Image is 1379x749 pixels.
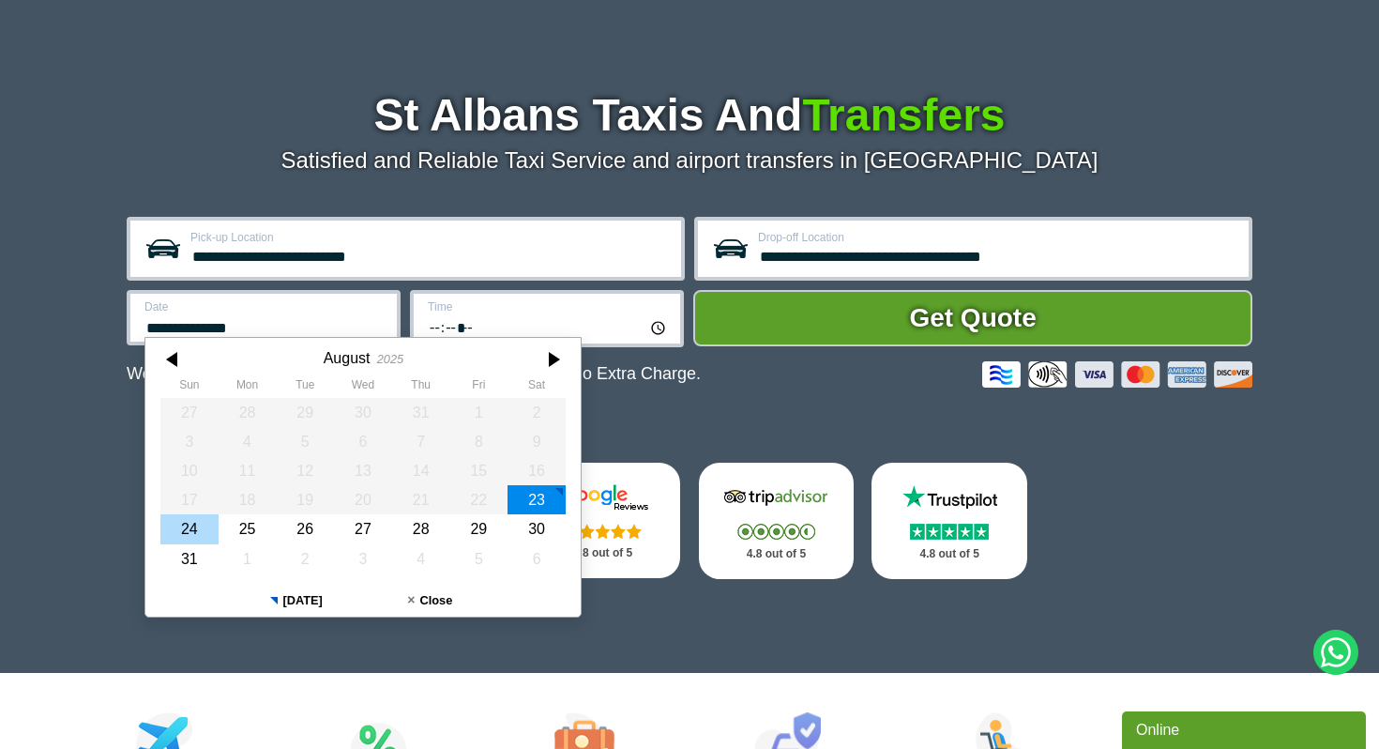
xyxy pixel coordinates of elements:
div: 06 September 2025 [508,544,566,573]
div: 08 August 2025 [450,427,508,456]
div: 02 September 2025 [276,544,334,573]
p: We Now Accept Card & Contactless Payment In [127,364,701,384]
th: Wednesday [334,378,392,397]
div: 01 September 2025 [219,544,277,573]
th: Tuesday [276,378,334,397]
div: 01 August 2025 [450,398,508,427]
p: Satisfied and Reliable Taxi Service and airport transfers in [GEOGRAPHIC_DATA] [127,147,1252,174]
div: 03 August 2025 [160,427,219,456]
div: 13 August 2025 [334,456,392,485]
button: Close [363,585,497,617]
div: August [324,349,371,367]
a: Trustpilot Stars 4.8 out of 5 [871,463,1027,579]
div: 05 August 2025 [276,427,334,456]
iframe: chat widget [1122,708,1370,749]
p: 4.8 out of 5 [546,542,660,565]
div: 24 August 2025 [160,514,219,543]
div: 22 August 2025 [450,485,508,514]
div: 27 August 2025 [334,514,392,543]
button: [DATE] [229,585,363,617]
span: Transfers [802,90,1005,140]
img: Stars [564,524,642,539]
div: 09 August 2025 [508,427,566,456]
th: Sunday [160,378,219,397]
div: 18 August 2025 [219,485,277,514]
h1: St Albans Taxis And [127,93,1252,138]
div: 28 July 2025 [219,398,277,427]
a: Google Stars 4.8 out of 5 [525,463,681,578]
div: 07 August 2025 [392,427,450,456]
label: Drop-off Location [758,232,1237,243]
div: 04 August 2025 [219,427,277,456]
div: 06 August 2025 [334,427,392,456]
img: Stars [910,524,989,540]
img: Google [547,483,659,512]
span: The Car at No Extra Charge. [486,364,701,383]
div: 15 August 2025 [450,456,508,485]
th: Saturday [508,378,566,397]
img: Stars [737,524,815,540]
div: 31 August 2025 [160,544,219,573]
div: 30 July 2025 [334,398,392,427]
div: 28 August 2025 [392,514,450,543]
div: 17 August 2025 [160,485,219,514]
th: Monday [219,378,277,397]
div: 14 August 2025 [392,456,450,485]
div: 27 July 2025 [160,398,219,427]
div: 10 August 2025 [160,456,219,485]
div: 21 August 2025 [392,485,450,514]
div: 16 August 2025 [508,456,566,485]
div: 23 August 2025 [508,485,566,514]
label: Time [428,301,669,313]
img: Trustpilot [893,483,1006,512]
th: Thursday [392,378,450,397]
div: 19 August 2025 [276,485,334,514]
div: 31 July 2025 [392,398,450,427]
div: 05 September 2025 [450,544,508,573]
div: 03 September 2025 [334,544,392,573]
img: Tripadvisor [720,483,832,512]
button: Get Quote [693,290,1252,346]
div: 11 August 2025 [219,456,277,485]
div: 29 August 2025 [450,514,508,543]
label: Pick-up Location [190,232,670,243]
div: 2025 [377,352,403,366]
th: Friday [450,378,508,397]
div: 12 August 2025 [276,456,334,485]
div: 25 August 2025 [219,514,277,543]
img: Credit And Debit Cards [982,361,1252,388]
div: 02 August 2025 [508,398,566,427]
div: 29 July 2025 [276,398,334,427]
p: 4.8 out of 5 [892,543,1007,566]
div: 26 August 2025 [276,514,334,543]
a: Tripadvisor Stars 4.8 out of 5 [699,463,855,579]
div: 04 September 2025 [392,544,450,573]
div: 20 August 2025 [334,485,392,514]
div: 30 August 2025 [508,514,566,543]
p: 4.8 out of 5 [720,543,834,566]
label: Date [144,301,386,313]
